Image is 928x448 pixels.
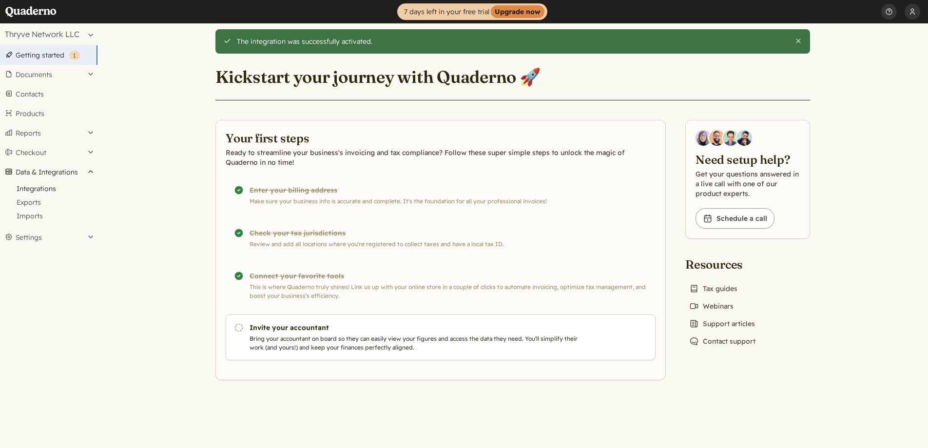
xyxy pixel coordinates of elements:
[250,323,582,332] h3: Invite your accountant
[696,208,774,229] a: Schedule a call
[226,148,656,167] p: Ready to streamline your business's invoicing and tax compliance? Follow these super simple steps...
[397,3,547,20] a: 7 days left in your free trialUpgrade now
[685,334,759,348] a: Contact support
[696,169,800,198] p: Get your questions answered in a live call with one of our product experts.
[685,256,759,272] h2: Resources
[491,5,544,18] strong: Upgrade now
[696,130,711,146] img: Diana Carrasco, Account Executive at Quaderno
[709,130,725,146] img: Jairo Fumero, Account Executive at Quaderno
[250,334,582,352] p: Bring your accountant on board so they can easily view your figures and access the data they need...
[685,282,741,295] a: Tax guides
[226,314,656,360] a: Invite your accountant Bring your accountant on board so they can easily view your figures and ac...
[215,66,541,88] h1: Kickstart your journey with Quaderno 🚀
[736,130,752,146] img: Javier Rubio, DevRel at Quaderno
[237,37,787,46] div: The integration was successfully activated.
[794,37,802,45] button: Close this alert
[73,52,76,59] span: 1
[685,317,759,331] a: Support articles
[723,130,738,146] img: Ivo Oltmans, Business Developer at Quaderno
[685,299,737,313] a: Webinars
[696,152,800,167] h2: Need setup help?
[226,130,656,146] h2: Your first steps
